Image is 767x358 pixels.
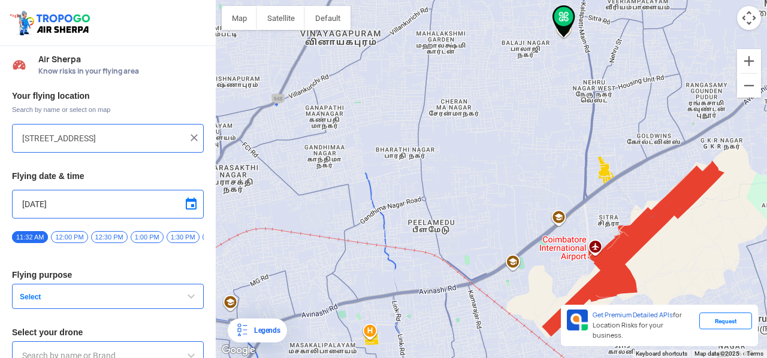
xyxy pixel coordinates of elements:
[9,9,94,37] img: ic_tgdronemaps.svg
[636,350,687,358] button: Keyboard shortcuts
[203,231,235,243] span: 2:00 PM
[91,231,128,243] span: 12:30 PM
[219,342,258,358] a: Open this area in Google Maps (opens a new window)
[12,328,204,336] h3: Select your drone
[131,231,164,243] span: 1:00 PM
[737,6,761,30] button: Map camera controls
[235,323,249,338] img: Legends
[12,105,204,114] span: Search by name or select on map
[737,74,761,98] button: Zoom out
[588,310,699,341] div: for Location Risks for your business.
[167,231,200,243] span: 1:30 PM
[12,172,204,180] h3: Flying date & time
[747,350,763,357] a: Terms
[219,342,258,358] img: Google
[222,6,257,30] button: Show street map
[22,131,185,145] input: Search your flying location
[12,284,204,309] button: Select
[593,311,673,319] span: Get Premium Detailed APIs
[188,132,200,144] img: ic_close.png
[699,313,752,329] div: Request
[15,292,165,302] span: Select
[249,323,280,338] div: Legends
[567,310,588,330] img: Premium APIs
[38,66,204,76] span: Know risks in your flying area
[737,49,761,73] button: Zoom in
[12,57,26,72] img: Risk Scores
[12,231,48,243] span: 11:32 AM
[257,6,305,30] button: Show satellite imagery
[12,92,204,100] h3: Your flying location
[12,271,204,279] h3: Flying purpose
[38,54,204,64] span: Air Sherpa
[694,350,739,357] span: Map data ©2025
[51,231,87,243] span: 12:00 PM
[22,197,194,211] input: Select Date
